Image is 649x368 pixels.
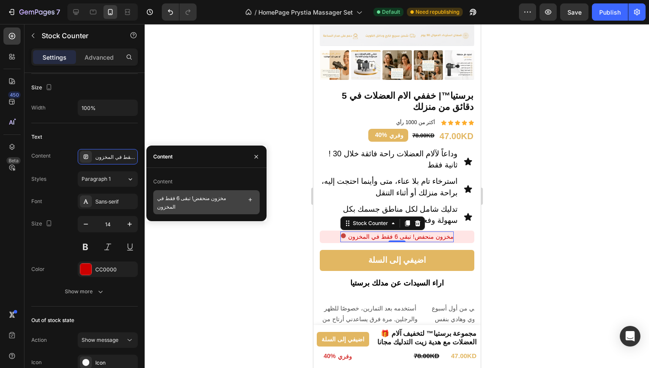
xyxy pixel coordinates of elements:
[31,284,138,299] button: Show more
[8,91,21,98] div: 450
[95,266,136,274] div: CC0000
[31,82,54,94] div: Size
[115,279,214,344] p: الفرق في آلام جسمي من أول أسبوع كان واضح الجهاز قوي وهادي بنفس الوقت والأحلى ان رؤوس التدليك فعلا...
[31,316,74,324] div: Out of stock state
[31,152,51,160] div: Content
[382,8,400,16] span: Default
[85,53,114,62] p: Advanced
[313,24,481,368] iframe: Design area
[78,171,138,187] button: Paragraph 1
[95,359,136,367] div: Icon
[3,3,64,21] button: 7
[162,3,197,21] div: Undo/Redo
[31,104,45,112] div: Width
[78,100,137,116] input: Auto
[42,30,115,41] p: Stock Counter
[567,9,582,16] span: Save
[153,178,173,186] div: Content
[95,198,136,206] div: Sans-serif
[65,287,105,296] div: Show more
[82,175,111,183] span: Paragraph 1
[153,153,173,161] div: Content
[6,157,21,164] div: Beta
[82,337,118,343] span: Show message
[592,3,628,21] button: Publish
[42,53,67,62] p: Settings
[31,336,47,344] div: Action
[95,153,136,161] div: مخزون منحفض! تبقى 6 فقط في المخزون
[560,3,588,21] button: Save
[620,326,640,347] div: Open Intercom Messenger
[31,133,42,141] div: Text
[56,7,60,17] p: 7
[78,332,138,348] button: Show message
[258,8,353,17] span: HomePage Prystia Massager Set
[31,265,45,273] div: Color
[415,8,459,16] span: Need republishing
[599,8,621,17] div: Publish
[31,218,54,230] div: Size
[31,359,42,366] div: Icon
[31,175,46,183] div: Styles
[255,8,257,17] span: /
[31,198,42,205] div: Font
